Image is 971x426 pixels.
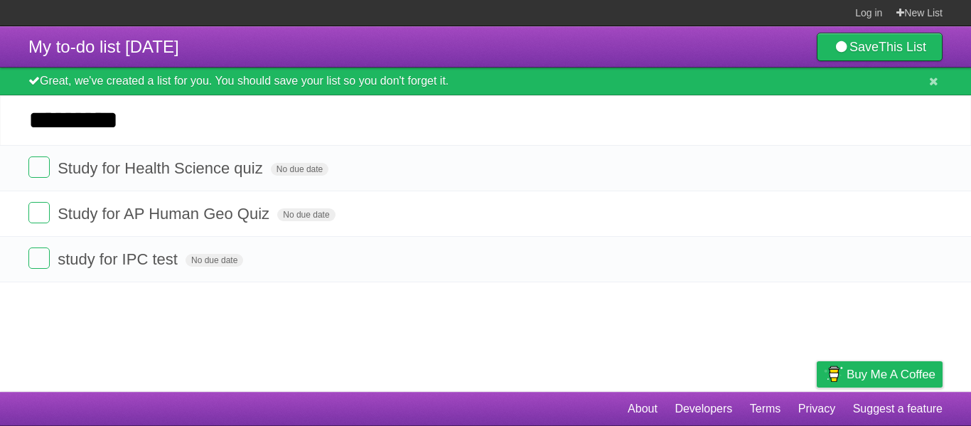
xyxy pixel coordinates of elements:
[58,250,181,268] span: study for IPC test
[58,205,273,223] span: Study for AP Human Geo Quiz
[750,395,781,422] a: Terms
[28,202,50,223] label: Done
[847,362,935,387] span: Buy me a coffee
[186,254,243,267] span: No due date
[853,395,943,422] a: Suggest a feature
[28,37,179,56] span: My to-do list [DATE]
[28,156,50,178] label: Done
[798,395,835,422] a: Privacy
[879,40,926,54] b: This List
[277,208,335,221] span: No due date
[628,395,658,422] a: About
[817,361,943,388] a: Buy me a coffee
[817,33,943,61] a: SaveThis List
[675,395,732,422] a: Developers
[824,362,843,386] img: Buy me a coffee
[58,159,267,177] span: Study for Health Science quiz
[271,163,328,176] span: No due date
[28,247,50,269] label: Done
